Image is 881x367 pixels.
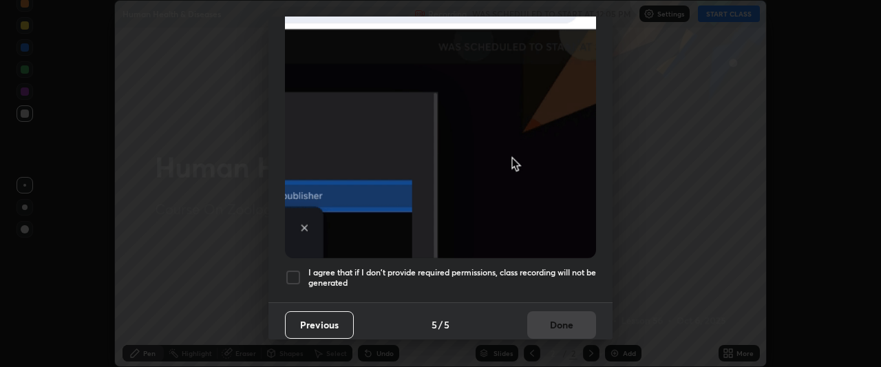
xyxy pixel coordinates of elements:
[444,317,449,332] h4: 5
[308,267,596,289] h5: I agree that if I don't provide required permissions, class recording will not be generated
[432,317,437,332] h4: 5
[438,317,443,332] h4: /
[285,311,354,339] button: Previous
